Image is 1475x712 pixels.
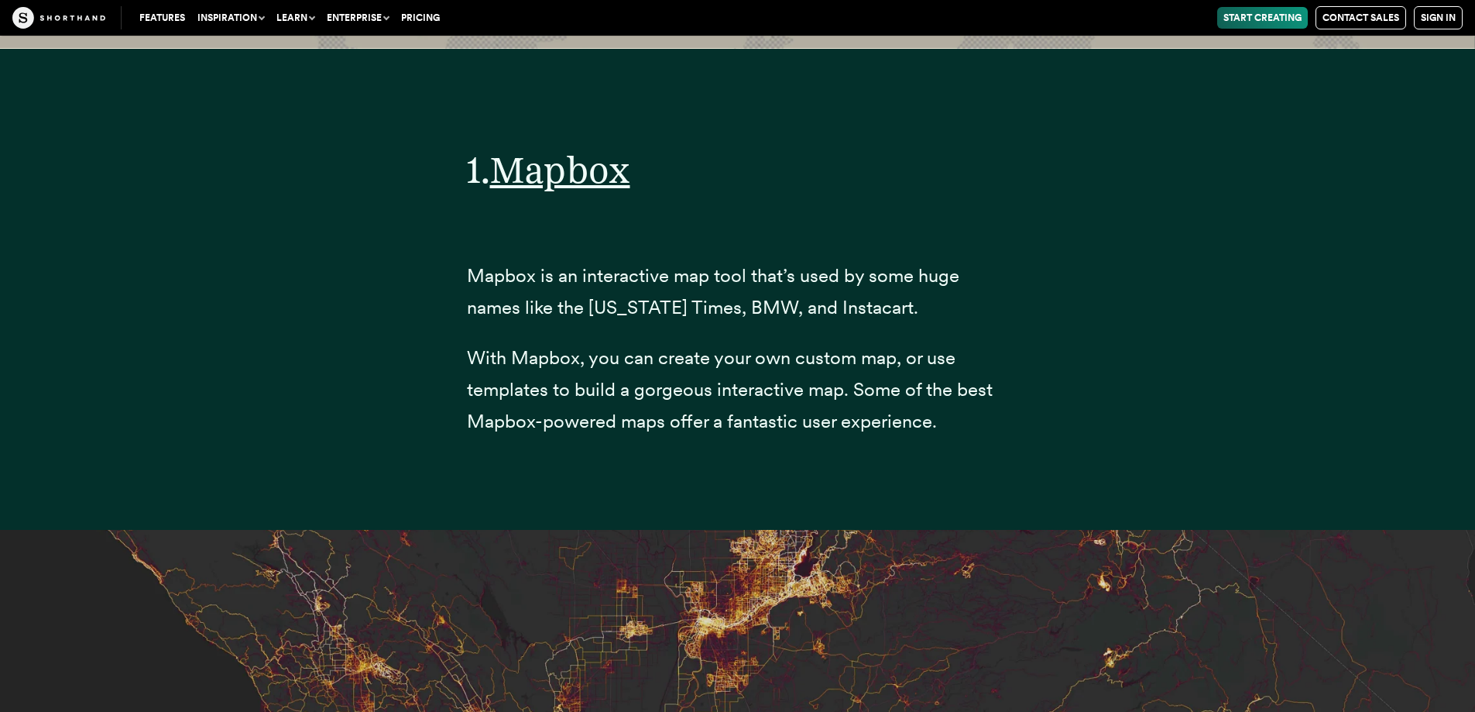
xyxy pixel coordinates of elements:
[467,147,490,192] span: 1.
[321,7,395,29] button: Enterprise
[467,264,959,318] span: Mapbox is an interactive map tool that’s used by some huge names like the [US_STATE] Times, BMW, ...
[1414,6,1463,29] a: Sign in
[1217,7,1308,29] a: Start Creating
[490,147,630,192] a: Mapbox
[395,7,446,29] a: Pricing
[270,7,321,29] button: Learn
[1315,6,1406,29] a: Contact Sales
[191,7,270,29] button: Inspiration
[467,346,993,432] span: With Mapbox, you can create your own custom map, or use templates to build a gorgeous interactive...
[133,7,191,29] a: Features
[12,7,105,29] img: The Craft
